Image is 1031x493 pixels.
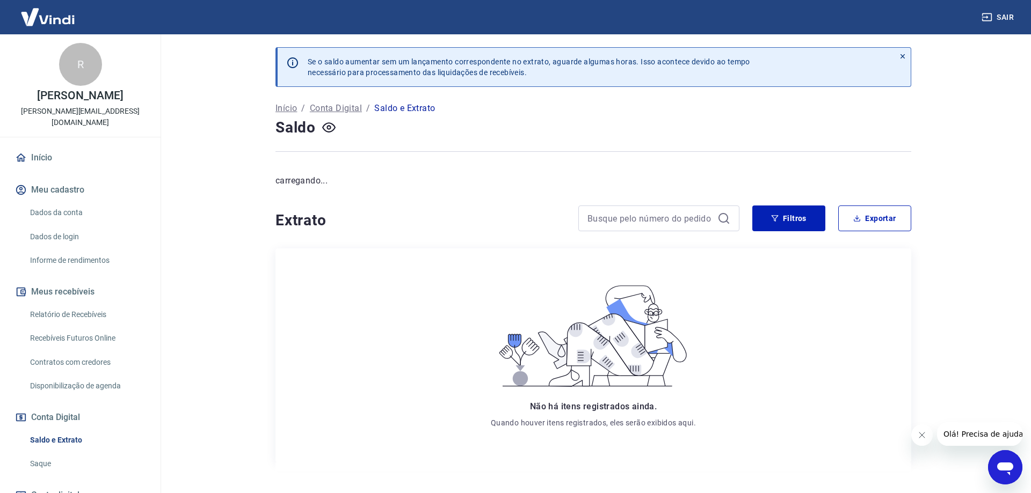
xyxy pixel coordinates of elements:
p: Saldo e Extrato [374,102,435,115]
a: Dados da conta [26,202,148,224]
a: Relatório de Recebíveis [26,304,148,326]
p: [PERSON_NAME][EMAIL_ADDRESS][DOMAIN_NAME] [9,106,152,128]
p: carregando... [275,174,911,187]
a: Saldo e Extrato [26,429,148,451]
button: Conta Digital [13,406,148,429]
a: Recebíveis Futuros Online [26,327,148,349]
h4: Saldo [275,117,316,138]
button: Filtros [752,205,825,231]
button: Sair [979,8,1018,27]
h4: Extrato [275,210,565,231]
iframe: Fechar mensagem [911,424,933,446]
p: [PERSON_NAME] [37,90,123,101]
img: Vindi [13,1,83,33]
span: Olá! Precisa de ajuda? [6,8,90,16]
button: Meus recebíveis [13,280,148,304]
p: / [301,102,305,115]
button: Exportar [838,205,911,231]
a: Contratos com credores [26,351,148,373]
input: Busque pelo número do pedido [587,210,713,226]
a: Saque [26,453,148,475]
a: Informe de rendimentos [26,249,148,271]
button: Meu cadastro [13,178,148,202]
a: Dados de login [26,226,148,248]
a: Disponibilização de agenda [26,375,148,397]
iframe: Mensagem da empresa [937,422,1022,446]
div: R [59,43,102,86]
span: Não há itens registrados ainda. [530,401,657,411]
a: Conta Digital [310,102,362,115]
a: Início [13,146,148,170]
p: / [366,102,370,115]
a: Início [275,102,297,115]
p: Se o saldo aumentar sem um lançamento correspondente no extrato, aguarde algumas horas. Isso acon... [308,56,750,78]
p: Quando houver itens registrados, eles serão exibidos aqui. [491,417,696,428]
iframe: Botão para abrir a janela de mensagens [988,450,1022,484]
